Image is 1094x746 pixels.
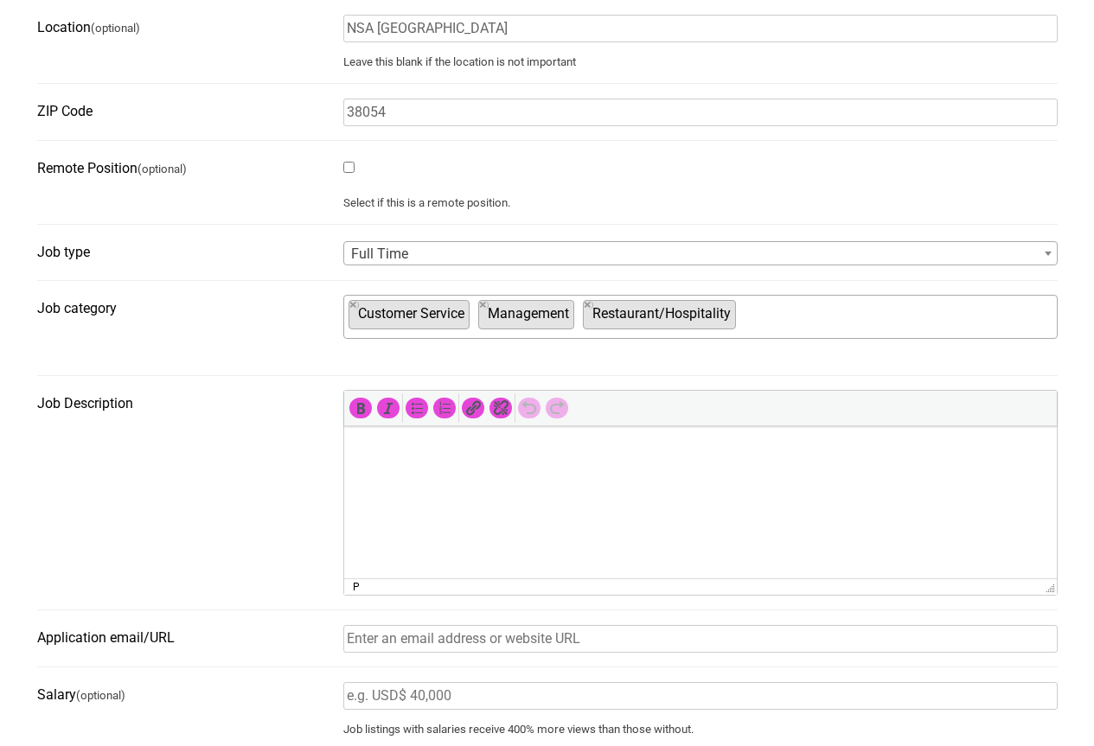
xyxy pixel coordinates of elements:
[461,397,485,419] div: Insert/edit link (Ctrl+K)
[349,301,359,309] button: Remove item
[343,55,1058,69] small: Leave this blank if the location is not important
[478,300,574,329] li: Management
[37,14,333,42] label: Location
[344,242,1057,266] span: Full Time
[37,239,333,266] label: Job type
[343,241,1058,265] span: Full Time
[37,98,333,125] label: ZIP Code
[76,689,125,702] small: (optional)
[479,296,488,313] span: ×
[343,625,1058,653] input: Enter an email address or website URL
[37,155,333,183] label: Remote Position
[479,301,489,309] button: Remove item
[343,723,1058,736] small: Job listings with salaries receive 400% more views than those without.
[584,301,593,309] button: Remove item
[91,22,140,35] small: (optional)
[343,15,1058,42] input: e.g. “Memphis”
[344,426,1057,578] iframe: Rich Text Area. Press Alt-Shift-H for help.
[37,624,333,652] label: Application email/URL
[489,397,513,419] div: Remove link (Shift+Alt+S)
[37,681,333,710] label: Salary
[349,296,358,313] span: ×
[483,305,569,322] span: Management
[545,397,569,419] div: Redo (Ctrl+Y)
[432,397,457,419] div: Numbered list (Shift+Alt+O)
[376,397,400,419] div: Italic (Ctrl+I)
[354,305,464,322] span: Customer Service
[405,397,429,419] div: Bulleted list (Shift+Alt+U)
[583,300,736,329] li: Restaurant/Hospitality
[343,196,1058,210] small: Select if this is a remote position.
[349,346,359,361] textarea: Search
[37,295,333,322] label: Job category
[588,305,731,322] span: Restaurant/Hospitality
[517,397,541,419] div: Undo (Ctrl+Z)
[584,296,592,313] span: ×
[353,581,360,593] div: p
[349,300,470,329] li: Customer Service
[349,397,373,419] div: Bold (Ctrl+B)
[343,682,1058,710] input: e.g. USD$ 40,000
[37,390,333,418] label: Job Description
[138,163,187,175] small: (optional)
